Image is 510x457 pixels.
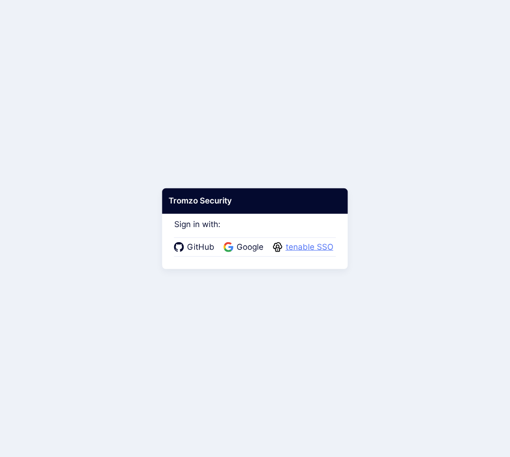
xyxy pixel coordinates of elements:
div: Tromzo Security [162,188,348,214]
a: GitHub [174,241,217,254]
span: GitHub [184,241,217,254]
a: tenable SSO [273,241,336,254]
span: tenable SSO [283,241,336,254]
div: Sign in with: [174,207,336,257]
span: Google [234,241,266,254]
a: Google [224,241,266,254]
